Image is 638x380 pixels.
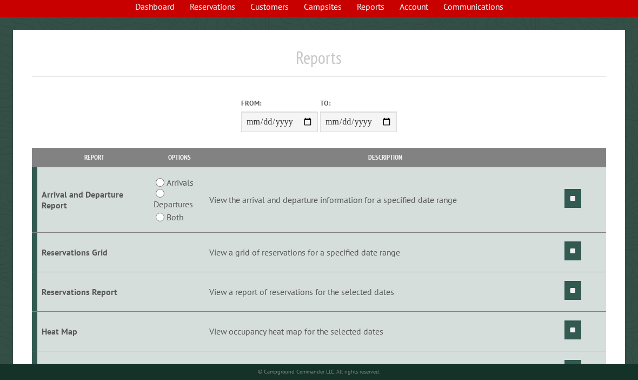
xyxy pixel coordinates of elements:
[208,148,563,167] th: Description
[167,176,194,189] label: Arrivals
[37,272,152,311] td: Reservations Report
[32,47,606,77] h1: Reports
[37,148,152,167] th: Report
[208,311,563,351] td: View occupancy heat map for the selected dates
[320,98,397,108] label: To:
[208,272,563,311] td: View a report of reservations for the selected dates
[208,167,563,233] td: View the arrival and departure information for a specified date range
[258,368,380,375] small: © Campground Commander LLC. All rights reserved.
[167,211,183,224] label: Both
[37,311,152,351] td: Heat Map
[154,198,193,211] label: Departures
[208,233,563,272] td: View a grid of reservations for a specified date range
[152,148,208,167] th: Options
[37,167,152,233] td: Arrival and Departure Report
[37,233,152,272] td: Reservations Grid
[241,98,318,108] label: From:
